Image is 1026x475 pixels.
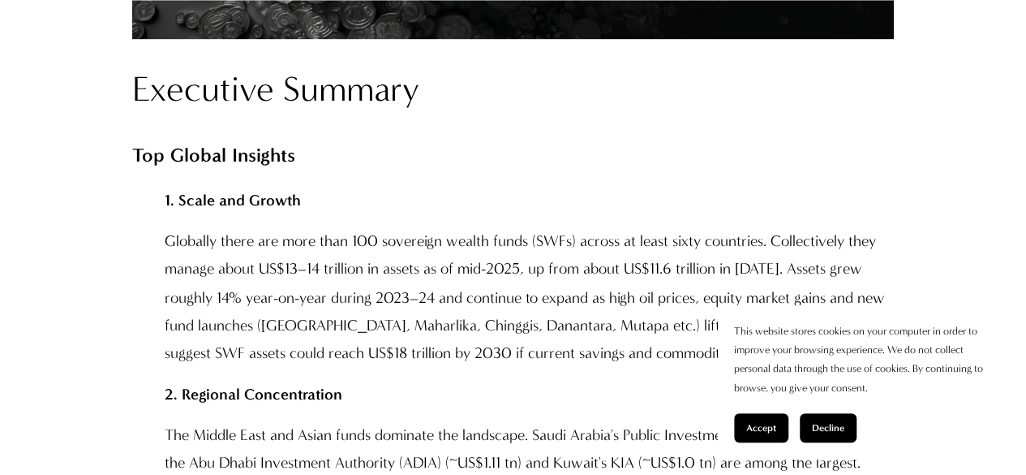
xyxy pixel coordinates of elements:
span: Decline [812,422,844,434]
span: Accept [746,422,776,434]
p: Globally there are more than 100 sovereign wealth funds (SWFs) across at least sixty countries. C... [165,227,894,366]
strong: 2. Regional Concentration [165,384,342,403]
h2: Executive Summary [132,67,894,112]
strong: Top Global Insights [132,144,295,166]
button: Decline [800,413,856,443]
strong: 1. Scale and Growth [165,191,301,209]
section: Cookie banner [718,305,1010,459]
p: This website stores cookies on your computer in order to improve your browsing experience. We do ... [734,322,994,397]
button: Accept [734,413,788,443]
